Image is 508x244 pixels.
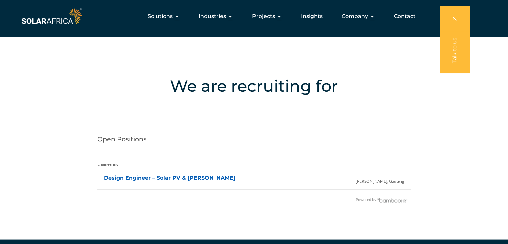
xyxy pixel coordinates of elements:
div: Engineering [97,157,411,171]
span: Company [342,12,368,20]
h2: Open Positions [97,127,411,154]
div: Powered by [97,193,408,206]
nav: Menu [84,10,421,23]
img: BambooHR - HR software [376,197,408,202]
h4: We are recruiting for [30,74,478,97]
a: Insights [301,12,323,20]
a: Contact [394,12,416,20]
span: [PERSON_NAME], Gauteng [356,171,404,188]
a: Design Engineer – Solar PV & [PERSON_NAME] [104,174,235,181]
span: Industries [199,12,226,20]
span: Solutions [148,12,173,20]
div: Menu Toggle [84,10,421,23]
span: Projects [252,12,275,20]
